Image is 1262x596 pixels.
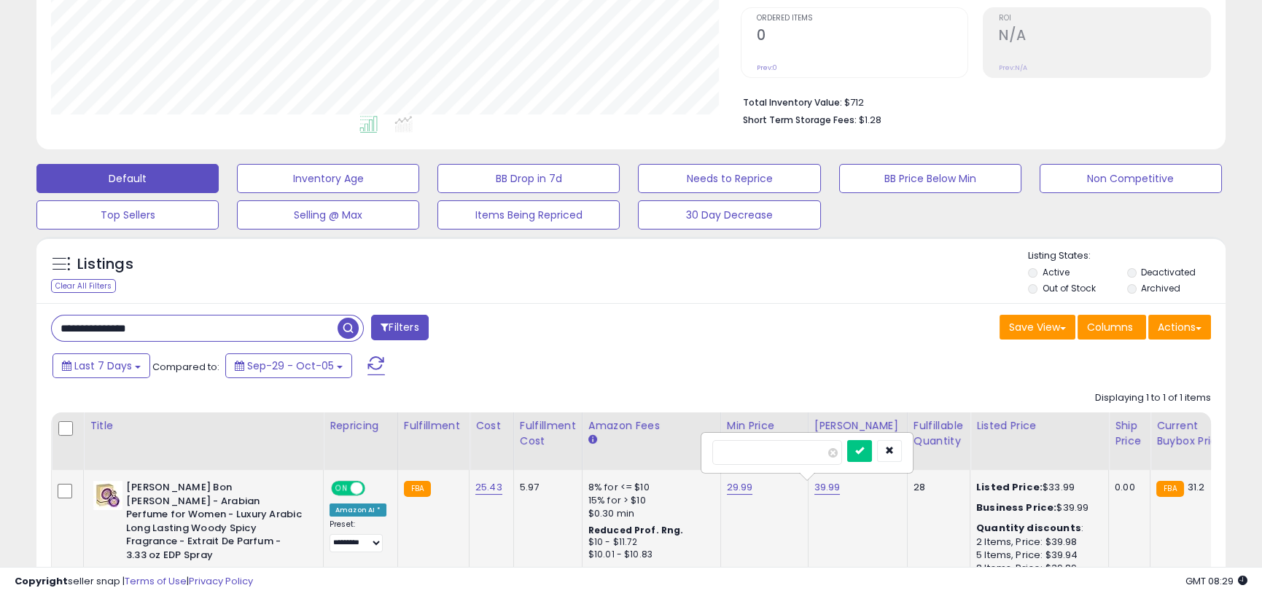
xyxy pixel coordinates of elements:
div: Fulfillment Cost [520,418,576,449]
button: BB Drop in 7d [437,164,620,193]
div: Listed Price [976,418,1102,434]
div: Min Price [727,418,802,434]
button: Top Sellers [36,200,219,230]
div: Amazon Fees [588,418,714,434]
p: Listing States: [1028,249,1226,263]
button: Selling @ Max [237,200,419,230]
button: Actions [1148,315,1211,340]
div: Amazon AI * [330,503,386,517]
button: Needs to Reprice [638,164,820,193]
b: Total Inventory Value: [743,96,842,109]
div: Clear All Filters [51,279,116,293]
button: Inventory Age [237,164,419,193]
div: : [976,522,1097,535]
div: Fulfillable Quantity [914,418,964,449]
button: Items Being Repriced [437,200,620,230]
button: BB Price Below Min [839,164,1021,193]
span: 31.2 [1188,480,1205,494]
small: FBA [404,481,431,497]
li: $712 [743,93,1200,110]
div: Current Buybox Price [1156,418,1231,449]
span: ON [332,482,351,495]
button: 30 Day Decrease [638,200,820,230]
button: Sep-29 - Oct-05 [225,353,352,378]
b: Reduced Prof. Rng. [588,524,684,536]
h2: N/A [999,27,1210,47]
h2: 0 [757,27,968,47]
div: 5 Items, Price: $39.94 [976,549,1097,562]
div: Title [90,418,317,434]
span: Compared to: [152,360,219,374]
a: 25.43 [475,480,502,495]
span: ROI [999,15,1210,23]
small: Prev: N/A [999,63,1027,72]
div: [PERSON_NAME] [814,418,901,434]
b: Listed Price: [976,480,1043,494]
label: Archived [1141,282,1180,294]
div: $10.01 - $10.83 [588,549,709,561]
span: Columns [1087,320,1133,334]
div: Repricing [330,418,392,434]
span: $1.28 [859,113,881,127]
button: Default [36,164,219,193]
div: Cost [475,418,507,434]
img: 410ILh4RHvL._SL40_.jpg [93,481,122,510]
div: $33.99 [976,481,1097,494]
div: $0.30 min [588,507,709,520]
div: 2 Items, Price: $39.98 [976,536,1097,549]
div: 15% for > $10 [588,494,709,507]
h5: Listings [77,254,133,275]
button: Non Competitive [1040,164,1222,193]
div: $10 - $11.72 [588,536,709,549]
div: $39.99 [976,501,1097,514]
strong: Copyright [15,574,68,588]
b: [PERSON_NAME] Bon [PERSON_NAME] - Arabian Perfume for Women - Luxury Arabic Long Lasting Woody Sp... [126,481,303,565]
span: Ordered Items [757,15,968,23]
a: 29.99 [727,480,753,495]
label: Out of Stock [1042,282,1095,294]
div: 28 [914,481,959,494]
b: Short Term Storage Fees: [743,114,857,126]
span: OFF [363,482,386,495]
small: Amazon Fees. [588,434,597,447]
a: 39.99 [814,480,841,495]
label: Deactivated [1141,266,1196,278]
small: Prev: 0 [757,63,777,72]
span: Last 7 Days [74,358,132,373]
button: Save View [1000,315,1075,340]
div: Preset: [330,519,386,552]
a: Privacy Policy [189,574,253,588]
button: Columns [1078,315,1146,340]
div: 8 Items, Price: $39.89 [976,562,1097,575]
div: 8% for <= $10 [588,481,709,494]
label: Active [1042,266,1069,278]
b: Quantity discounts [976,521,1081,535]
div: Fulfillment [404,418,463,434]
span: Sep-29 - Oct-05 [247,358,334,373]
span: 2025-10-13 08:29 GMT [1185,574,1247,588]
div: Displaying 1 to 1 of 1 items [1095,391,1211,405]
div: seller snap | | [15,575,253,589]
div: Ship Price [1115,418,1144,449]
div: 0.00 [1115,481,1139,494]
button: Filters [371,315,428,340]
a: Terms of Use [125,574,187,588]
b: Business Price: [976,501,1056,514]
small: FBA [1156,481,1183,497]
div: 5.97 [520,481,571,494]
button: Last 7 Days [52,353,150,378]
